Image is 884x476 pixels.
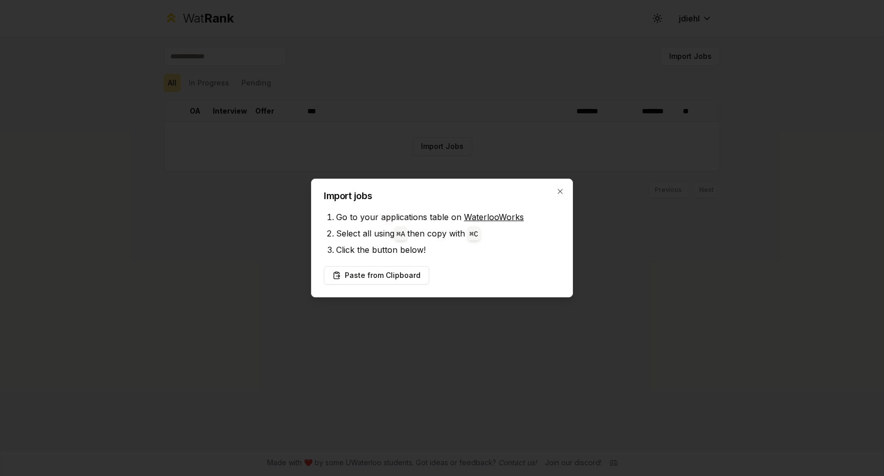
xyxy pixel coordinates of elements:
code: ⌘ C [470,230,478,239]
h2: Import jobs [324,191,560,201]
code: ⌘ A [396,230,405,239]
button: Paste from Clipboard [324,266,429,285]
li: Go to your applications table on [336,209,560,225]
a: WaterlooWorks [464,212,524,222]
li: Select all using then copy with [336,225,560,242]
li: Click the button below! [336,242,560,258]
